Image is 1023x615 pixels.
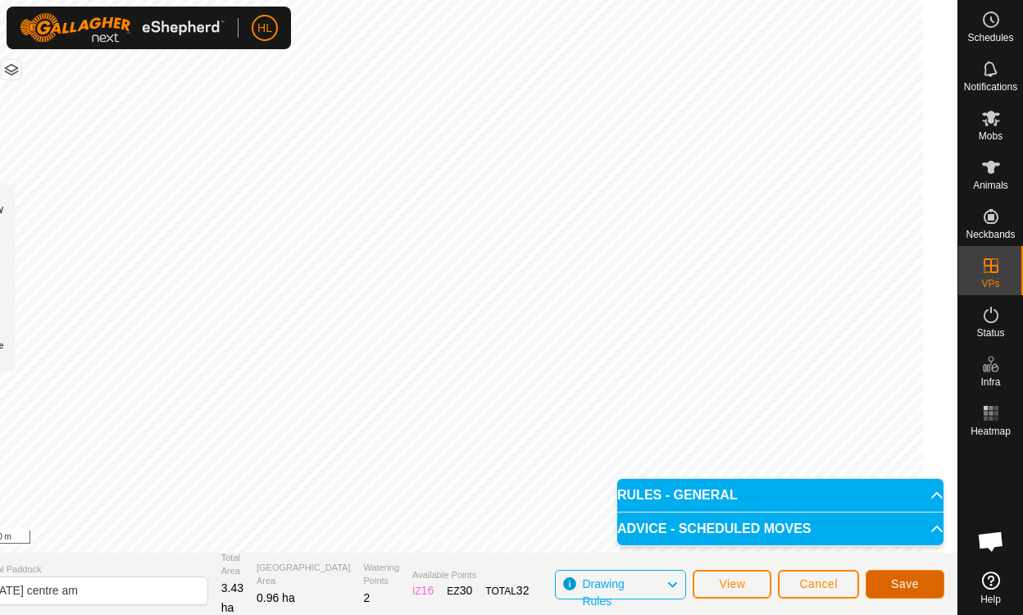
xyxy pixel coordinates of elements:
[799,577,838,590] span: Cancel
[981,279,999,289] span: VPs
[976,328,1004,338] span: Status
[364,561,400,588] span: Watering Points
[364,591,371,604] span: 2
[617,512,943,545] p-accordion-header: ADVICE - SCHEDULED MOVES
[778,570,859,599] button: Cancel
[516,584,530,597] span: 32
[973,180,1008,190] span: Animals
[20,13,225,43] img: Gallagher Logo
[617,479,943,512] p-accordion-header: RULES - GENERAL
[221,581,243,614] span: 3.43 ha
[257,20,272,37] span: HL
[221,551,243,578] span: Total Area
[866,570,944,599] button: Save
[412,568,529,582] span: Available Points
[447,582,472,599] div: EZ
[958,565,1023,611] a: Help
[967,33,1013,43] span: Schedules
[966,230,1015,239] span: Neckbands
[971,426,1011,436] span: Heatmap
[979,131,1003,141] span: Mobs
[980,377,1000,387] span: Infra
[2,60,21,80] button: Map Layers
[980,594,1001,604] span: Help
[719,577,745,590] span: View
[617,489,738,502] span: RULES - GENERAL
[460,584,473,597] span: 30
[397,531,458,546] a: Privacy Policy
[582,577,624,608] span: Drawing Rules
[966,517,1016,566] div: Open chat
[617,522,811,535] span: ADVICE - SCHEDULED MOVES
[421,584,434,597] span: 16
[485,582,529,599] div: TOTAL
[891,577,919,590] span: Save
[412,582,434,599] div: IZ
[257,561,351,588] span: [GEOGRAPHIC_DATA] Area
[964,82,1017,92] span: Notifications
[257,591,295,604] span: 0.96 ha
[693,570,771,599] button: View
[478,531,526,546] a: Contact Us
